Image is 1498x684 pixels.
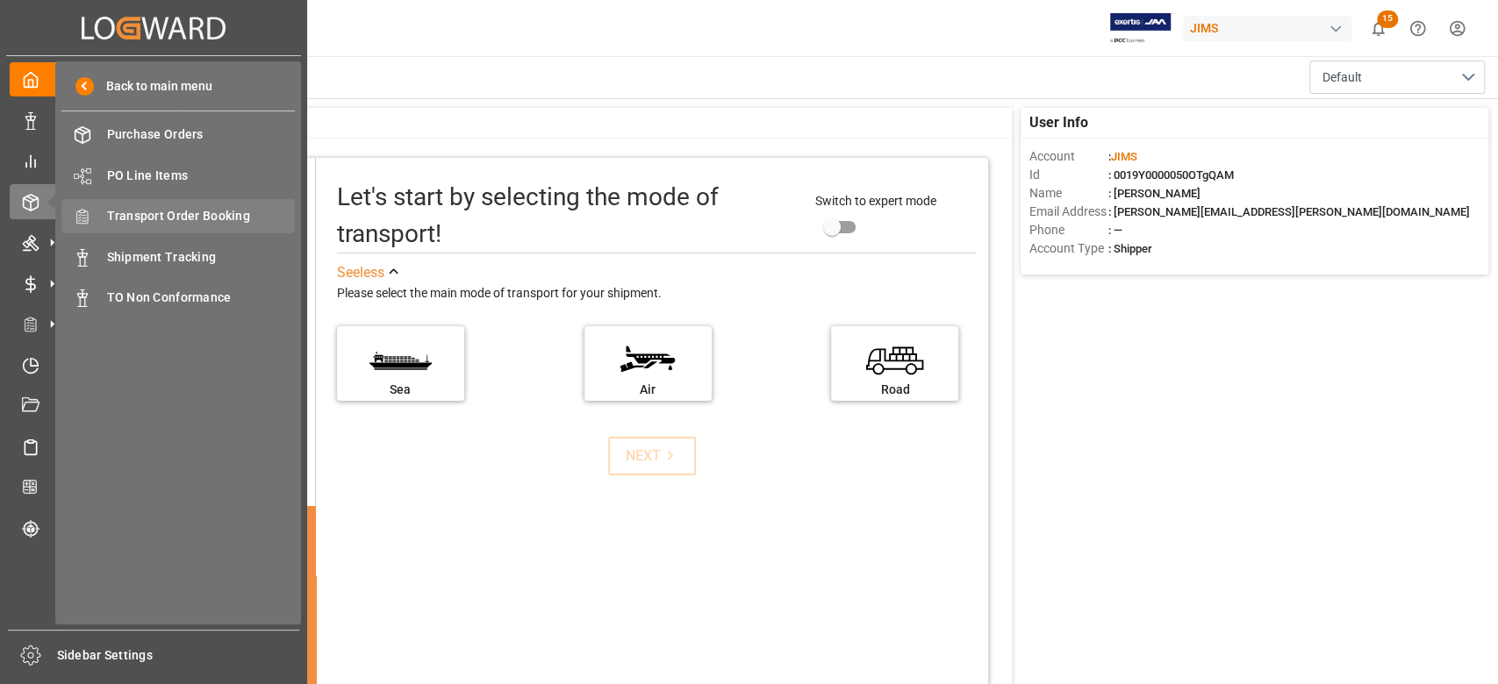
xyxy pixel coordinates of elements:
[107,207,296,225] span: Transport Order Booking
[61,239,295,274] a: Shipment Tracking
[815,194,936,208] span: Switch to expert mode
[1110,13,1171,44] img: Exertis%20JAM%20-%20Email%20Logo.jpg_1722504956.jpg
[1108,150,1137,163] span: :
[337,283,977,304] div: Please select the main mode of transport for your shipment.
[1358,9,1398,48] button: show 15 new notifications
[10,103,297,137] a: Data Management
[10,388,297,423] a: Document Management
[840,381,950,399] div: Road
[61,158,295,192] a: PO Line Items
[1029,147,1108,166] span: Account
[1029,184,1108,203] span: Name
[1377,11,1398,28] span: 15
[626,445,679,467] div: NEXT
[107,167,296,185] span: PO Line Items
[1108,187,1201,200] span: : [PERSON_NAME]
[1108,242,1152,255] span: : Shipper
[1309,61,1485,94] button: open menu
[94,77,212,96] span: Back to main menu
[1108,205,1470,218] span: : [PERSON_NAME][EMAIL_ADDRESS][PERSON_NAME][DOMAIN_NAME]
[593,381,703,399] div: Air
[10,470,297,504] a: CO2 Calculator
[10,347,297,381] a: Timeslot Management V2
[1183,11,1358,45] button: JIMS
[107,125,296,144] span: Purchase Orders
[10,429,297,463] a: Sailing Schedules
[61,281,295,315] a: TO Non Conformance
[1029,203,1108,221] span: Email Address
[61,118,295,152] a: Purchase Orders
[61,199,295,233] a: Transport Order Booking
[10,62,297,96] a: My Cockpit
[1108,168,1234,182] span: : 0019Y0000050OTgQAM
[107,289,296,307] span: TO Non Conformance
[1029,166,1108,184] span: Id
[1398,9,1437,48] button: Help Center
[1111,150,1137,163] span: JIMS
[337,262,384,283] div: See less
[57,646,300,665] span: Sidebar Settings
[1108,224,1122,237] span: : —
[1322,68,1362,87] span: Default
[1183,16,1351,41] div: JIMS
[1029,239,1108,258] span: Account Type
[337,179,798,253] div: Let's start by selecting the mode of transport!
[1029,221,1108,239] span: Phone
[1029,112,1088,133] span: User Info
[608,437,696,475] button: NEXT
[107,248,296,267] span: Shipment Tracking
[10,510,297,545] a: Tracking Shipment
[346,381,455,399] div: Sea
[10,144,297,178] a: My Reports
